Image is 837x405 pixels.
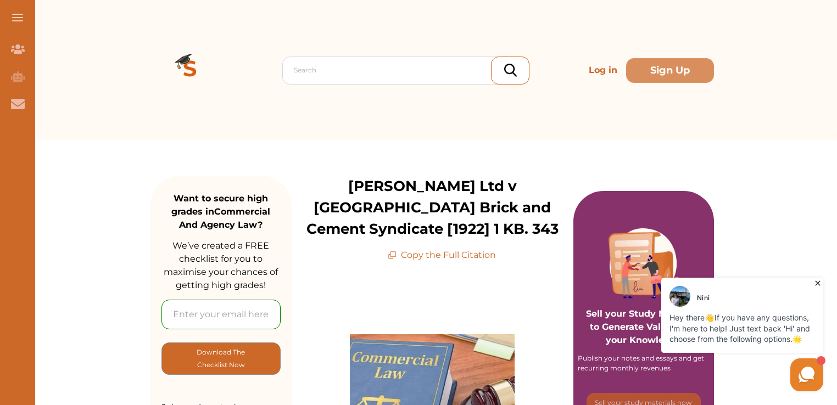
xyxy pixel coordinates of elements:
[388,249,496,262] p: Copy the Full Citation
[626,58,714,83] button: Sign Up
[164,240,278,290] span: We’ve created a FREE checklist for you to maximise your chances of getting high grades!
[171,193,270,230] strong: Want to secure high grades in Commercial And Agency Law ?
[161,342,281,375] button: [object Object]
[292,176,573,240] p: [PERSON_NAME] Ltd v [GEOGRAPHIC_DATA] Brick and Cement Syndicate [1922] 1 KB. 343
[609,228,679,299] img: Purple card image
[150,31,230,110] img: Logo
[573,275,826,394] iframe: HelpCrunch
[161,300,281,329] input: Enter your email here
[504,64,517,77] img: search_icon
[584,59,622,81] p: Log in
[184,346,258,372] p: Download The Checklist Now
